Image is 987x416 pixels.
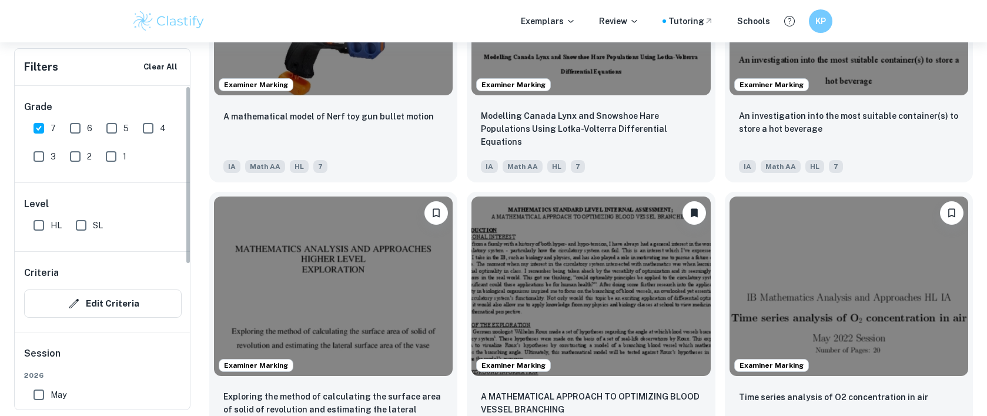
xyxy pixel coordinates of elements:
span: 3 [51,150,56,163]
span: Math AA [761,160,801,173]
h6: KP [814,15,827,28]
span: HL [805,160,824,173]
span: Examiner Marking [477,360,550,371]
span: IA [739,160,756,173]
span: Math AA [245,160,285,173]
img: Math AA IA example thumbnail: Exploring the method of calculating the [214,197,453,376]
span: Examiner Marking [735,79,808,90]
span: 5 [123,122,129,135]
img: Math AA IA example thumbnail: Time series analysis of O2 concentration [730,197,968,376]
span: IA [481,160,498,173]
p: An investigation into the most suitable container(s) to store a hot beverage [739,109,959,135]
a: Schools [737,15,770,28]
span: HL [290,160,309,173]
span: Examiner Marking [219,79,293,90]
button: KP [809,9,832,33]
button: Edit Criteria [24,289,182,318]
span: 7 [829,160,843,173]
span: Examiner Marking [477,79,550,90]
span: 7 [571,160,585,173]
span: 7 [313,160,327,173]
p: A MATHEMATICAL APPROACH TO OPTIMIZING BLOOD VESSEL BRANCHING [481,390,701,416]
a: Tutoring [668,15,714,28]
span: 4 [160,122,166,135]
span: IA [223,160,240,173]
p: Time series analysis of O2 concentration in air [739,391,928,404]
span: 1 [123,150,126,163]
h6: Filters [24,59,58,75]
span: Examiner Marking [735,360,808,371]
h6: Level [24,197,182,211]
button: Clear All [140,58,180,76]
span: Examiner Marking [219,360,293,371]
button: Help and Feedback [779,11,799,31]
p: A mathematical model of Nerf toy gun bullet motion [223,110,434,123]
img: Clastify logo [132,9,206,33]
button: Bookmark [424,201,448,225]
img: Math AA IA example thumbnail: A MATHEMATICAL APPROACH TO OPTIMIZING BL [471,197,710,376]
span: 2026 [24,370,182,381]
span: 2 [87,150,92,163]
span: SL [93,219,103,232]
p: Exemplars [521,15,576,28]
span: 7 [51,122,56,135]
h6: Criteria [24,266,59,280]
button: Unbookmark [682,201,706,225]
p: Modelling Canada Lynx and Snowshoe Hare Populations Using Lotka-Volterra Differential Equations [481,109,701,148]
span: May [51,388,66,401]
p: Review [599,15,639,28]
h6: Session [24,347,182,370]
span: Math AA [503,160,543,173]
span: HL [547,160,566,173]
button: Bookmark [940,201,963,225]
span: 6 [87,122,92,135]
h6: Grade [24,100,182,114]
span: HL [51,219,62,232]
